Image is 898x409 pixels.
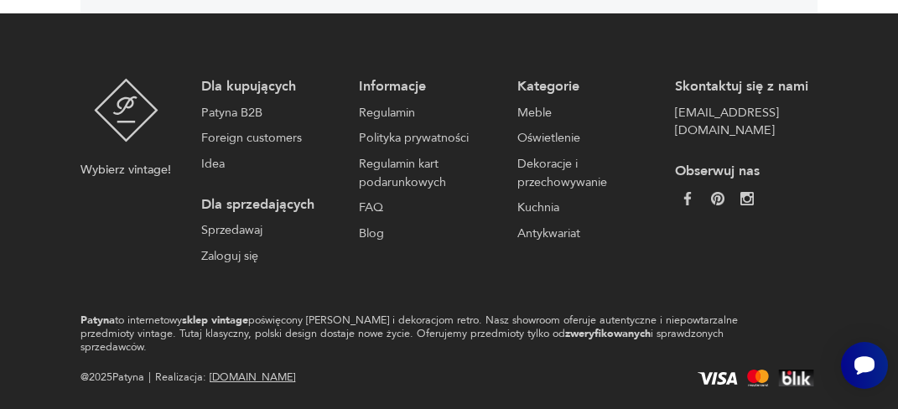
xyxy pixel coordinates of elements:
[201,104,336,122] a: Patyna B2B
[681,192,694,205] img: da9060093f698e4c3cedc1453eec5031.webp
[94,78,158,142] img: Patyna - sklep z meblami i dekoracjami vintage
[182,313,248,328] strong: sklep vintage
[841,342,888,389] iframe: Smartsupp widget button
[201,196,336,215] p: Dla sprzedających
[517,199,652,217] a: Kuchnia
[201,155,336,173] a: Idea
[517,78,652,96] p: Kategorie
[517,129,652,148] a: Oświetlenie
[694,372,741,385] img: Visa
[740,192,754,205] img: c2fd9cf7f39615d9d6839a72ae8e59e5.webp
[745,370,771,386] img: Mastercard
[210,370,295,385] a: [DOMAIN_NAME]
[201,129,336,148] a: Foreign customers
[517,155,652,191] a: Dekoracje i przechowywanie
[711,192,724,205] img: 37d27d81a828e637adc9f9cb2e3d3a8a.webp
[359,104,494,122] a: Regulamin
[359,199,494,217] a: FAQ
[517,225,652,243] a: Antykwariat
[80,161,171,179] p: Wybierz vintage!
[359,129,494,148] a: Polityka prywatności
[517,104,652,122] a: Meble
[675,104,810,140] a: [EMAIL_ADDRESS][DOMAIN_NAME]
[201,78,336,96] p: Dla kupujących
[775,370,818,386] img: BLIK
[80,313,764,355] p: to internetowy poświęcony [PERSON_NAME] i dekoracjom retro. Nasz showroom oferuje autentyczne i n...
[565,326,651,341] strong: zweryfikowanych
[201,247,336,266] a: Zaloguj się
[359,78,494,96] p: Informacje
[80,369,144,387] span: @ 2025 Patyna
[675,163,810,181] p: Obserwuj nas
[359,225,494,243] a: Blog
[155,369,295,387] span: Realizacja:
[148,369,151,387] div: |
[675,78,810,96] p: Skontaktuj się z nami
[359,155,494,191] a: Regulamin kart podarunkowych
[80,313,115,328] strong: Patyna
[201,221,336,240] a: Sprzedawaj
